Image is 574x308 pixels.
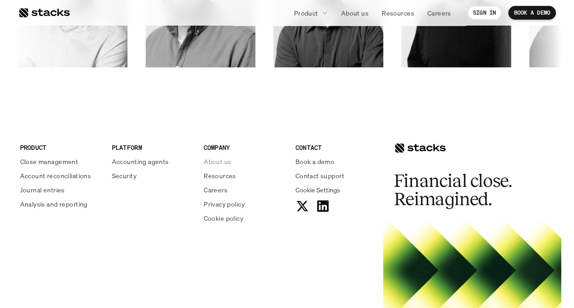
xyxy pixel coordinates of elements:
[382,8,414,18] p: Resources
[20,171,91,181] p: Account reconciliations
[427,8,451,18] p: Careers
[294,8,318,18] p: Product
[20,185,65,195] p: Journal entries
[204,157,284,166] a: About us
[204,213,243,223] p: Cookie policy
[20,157,79,166] p: Close management
[341,8,369,18] p: About us
[112,143,193,152] p: PLATFORM
[204,171,284,181] a: Resources
[295,143,376,152] p: CONTACT
[204,185,227,195] p: Careers
[20,157,101,166] a: Close management
[204,171,236,181] p: Resources
[473,10,496,16] p: SIGN IN
[20,143,101,152] p: PRODUCT
[295,171,344,181] p: Contact support
[20,171,101,181] a: Account reconciliations
[295,171,376,181] a: Contact support
[112,157,169,166] p: Accounting agents
[204,199,284,209] a: Privacy policy
[394,172,531,208] h2: Financial close. Reimagined.
[20,199,88,209] p: Analysis and reporting
[376,5,420,21] a: Resources
[468,6,502,20] a: SIGN IN
[295,185,340,195] span: Cookie Settings
[336,5,374,21] a: About us
[422,5,457,21] a: Careers
[295,157,376,166] a: Book a demo
[204,157,231,166] p: About us
[204,143,284,152] p: COMPANY
[112,157,193,166] a: Accounting agents
[295,157,335,166] p: Book a demo
[514,10,550,16] p: BOOK A DEMO
[112,171,137,181] p: Security
[112,171,193,181] a: Security
[20,199,101,209] a: Analysis and reporting
[204,213,284,223] a: Cookie policy
[508,6,556,20] a: BOOK A DEMO
[295,185,340,195] button: Cookie Trigger
[20,185,101,195] a: Journal entries
[204,185,284,195] a: Careers
[204,199,245,209] p: Privacy policy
